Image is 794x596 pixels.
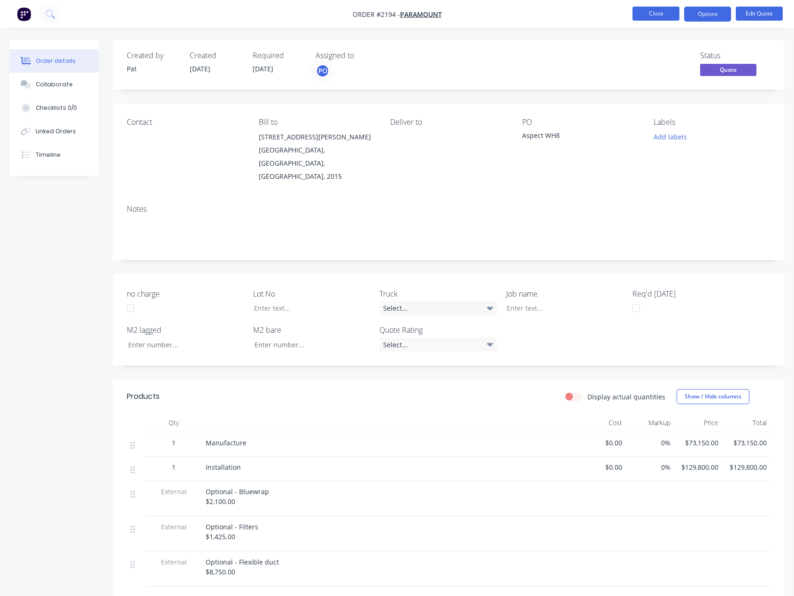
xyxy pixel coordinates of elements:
[149,557,198,567] span: External
[259,118,376,127] div: Bill to
[630,462,671,472] span: 0%
[684,7,731,22] button: Options
[36,80,73,89] div: Collaborate
[149,522,198,532] span: External
[259,130,376,144] div: [STREET_ADDRESS][PERSON_NAME]
[522,130,639,144] div: Aspect WH8
[206,522,258,541] span: Optional - Filters $1,425.00
[36,127,76,136] div: Linked Orders
[253,64,273,73] span: [DATE]
[626,413,674,432] div: Markup
[700,51,771,60] div: Status
[630,438,671,448] span: 0%
[9,96,99,120] button: Checklists 0/0
[587,392,665,402] label: Display actual quantities
[379,301,497,315] div: Select...
[677,389,749,404] button: Show / Hide columns
[726,462,767,472] span: $129,800.00
[127,205,771,214] div: Notes
[316,64,330,78] button: PO
[522,118,639,127] div: PO
[149,487,198,497] span: External
[581,438,622,448] span: $0.00
[678,462,719,472] span: $129,800.00
[9,143,99,167] button: Timeline
[127,118,244,127] div: Contact
[400,10,442,19] a: Paramount
[700,64,756,76] span: Quote
[379,324,497,336] label: Quote Rating
[353,10,400,19] span: Order #2194 -
[127,391,160,402] div: Products
[127,324,244,336] label: M2 lagged
[146,413,202,432] div: Qty
[127,288,244,299] label: no charge
[379,337,497,351] div: Select...
[726,438,767,448] span: $73,150.00
[206,558,279,576] span: Optional - Flexible duct $8,750.00
[17,7,31,21] img: Factory
[581,462,622,472] span: $0.00
[648,130,692,143] button: Add labels
[253,324,370,336] label: M2 bare
[674,413,723,432] div: Price
[259,144,376,183] div: [GEOGRAPHIC_DATA], [GEOGRAPHIC_DATA], [GEOGRAPHIC_DATA], 2015
[127,51,178,60] div: Created by
[120,337,244,351] input: Enter number...
[206,487,269,506] span: Optional - Bluewrap $2,100.00
[36,57,76,65] div: Order details
[9,73,99,96] button: Collaborate
[206,463,241,472] span: Installation
[9,120,99,143] button: Linked Orders
[722,413,771,432] div: Total
[36,151,61,159] div: Timeline
[172,438,176,448] span: 1
[632,288,750,299] label: Req'd [DATE]
[172,462,176,472] span: 1
[253,51,304,60] div: Required
[190,51,241,60] div: Created
[259,130,376,183] div: [STREET_ADDRESS][PERSON_NAME][GEOGRAPHIC_DATA], [GEOGRAPHIC_DATA], [GEOGRAPHIC_DATA], 2015
[654,118,771,127] div: Labels
[736,7,783,21] button: Edit Quote
[190,64,210,73] span: [DATE]
[379,288,497,299] label: Truck
[506,288,624,299] label: Job name
[127,64,178,74] div: Pat
[578,413,626,432] div: Cost
[206,438,247,447] span: Manufacture
[390,118,507,127] div: Deliver to
[247,337,370,351] input: Enter number...
[700,64,756,78] button: Quote
[9,49,99,73] button: Order details
[316,51,409,60] div: Assigned to
[632,7,679,21] button: Close
[36,104,77,112] div: Checklists 0/0
[253,288,370,299] label: Lot No
[678,438,719,448] span: $73,150.00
